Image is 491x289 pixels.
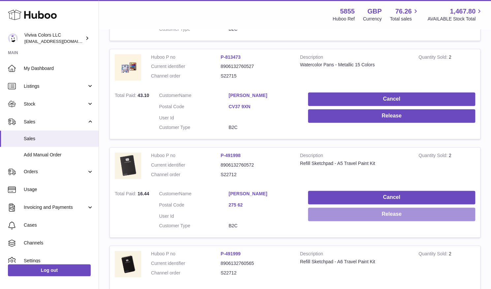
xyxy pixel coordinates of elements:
[115,93,138,100] strong: Total Paid
[300,152,409,160] strong: Description
[151,172,221,178] dt: Channel order
[138,93,149,98] span: 43.10
[390,7,419,22] a: 76.26 Total sales
[300,259,409,265] div: Refill Sketchpad - A6 Travel Paint Kit
[221,54,241,60] a: P-813473
[308,191,475,204] button: Cancel
[151,260,221,267] dt: Current identifier
[115,191,138,198] strong: Total Paid
[221,260,290,267] dd: 8906132760565
[151,63,221,70] dt: Current identifier
[229,202,298,208] a: 275 62
[418,153,449,160] strong: Quantity Sold
[363,16,382,22] div: Currency
[367,7,382,16] strong: GBP
[159,213,229,219] dt: User Id
[159,223,229,229] dt: Customer Type
[300,251,409,259] strong: Description
[229,191,298,197] a: [PERSON_NAME]
[24,204,87,210] span: Invoicing and Payments
[115,251,141,277] img: 58551699433055.jpg
[151,270,221,276] dt: Channel order
[221,270,290,276] dd: S22712
[24,119,87,125] span: Sales
[427,16,483,22] span: AVAILABLE Stock Total
[138,191,149,196] span: 16.44
[159,191,229,199] dt: Name
[308,208,475,221] button: Release
[414,246,480,284] td: 2
[300,62,409,68] div: Watercolor Pans - Metallic 15 Colors
[8,264,91,276] a: Log out
[221,172,290,178] dd: S22712
[159,93,179,98] span: Customer
[159,92,229,100] dt: Name
[300,160,409,167] div: Refill Sketchpad - A5 Travel Paint Kit
[418,54,449,61] strong: Quantity Sold
[24,101,87,107] span: Stock
[159,124,229,131] dt: Customer Type
[395,7,412,16] span: 76.26
[229,26,298,32] dd: B2C
[229,223,298,229] dd: B2C
[340,7,355,16] strong: 5855
[450,7,476,16] span: 1,467.80
[24,186,94,193] span: Usage
[151,162,221,168] dt: Current identifier
[24,136,94,142] span: Sales
[414,147,480,186] td: 2
[390,16,419,22] span: Total sales
[159,26,229,32] dt: Customer Type
[115,54,141,80] img: 58551699430160.jpg
[24,258,94,264] span: Settings
[300,54,409,62] strong: Description
[24,222,94,228] span: Cases
[24,152,94,158] span: Add Manual Order
[418,251,449,258] strong: Quantity Sold
[229,124,298,131] dd: B2C
[221,63,290,70] dd: 8906132760527
[427,7,483,22] a: 1,467.80 AVAILABLE Stock Total
[229,92,298,99] a: [PERSON_NAME]
[115,152,141,179] img: 58551699432934.jpg
[159,115,229,121] dt: User Id
[159,202,229,210] dt: Postal Code
[414,49,480,88] td: 2
[24,65,94,72] span: My Dashboard
[24,83,87,89] span: Listings
[221,162,290,168] dd: 8906132760572
[24,32,84,45] div: Viviva Colors LLC
[229,104,298,110] a: CV37 9XN
[159,191,179,196] span: Customer
[151,54,221,60] dt: Huboo P no
[8,33,18,43] img: admin@vivivacolors.com
[151,73,221,79] dt: Channel order
[151,251,221,257] dt: Huboo P no
[159,104,229,112] dt: Postal Code
[24,240,94,246] span: Channels
[24,39,97,44] span: [EMAIL_ADDRESS][DOMAIN_NAME]
[333,16,355,22] div: Huboo Ref
[221,153,241,158] a: P-491998
[308,92,475,106] button: Cancel
[308,109,475,123] button: Release
[221,251,241,256] a: P-491999
[221,73,290,79] dd: S22715
[24,169,87,175] span: Orders
[151,152,221,159] dt: Huboo P no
